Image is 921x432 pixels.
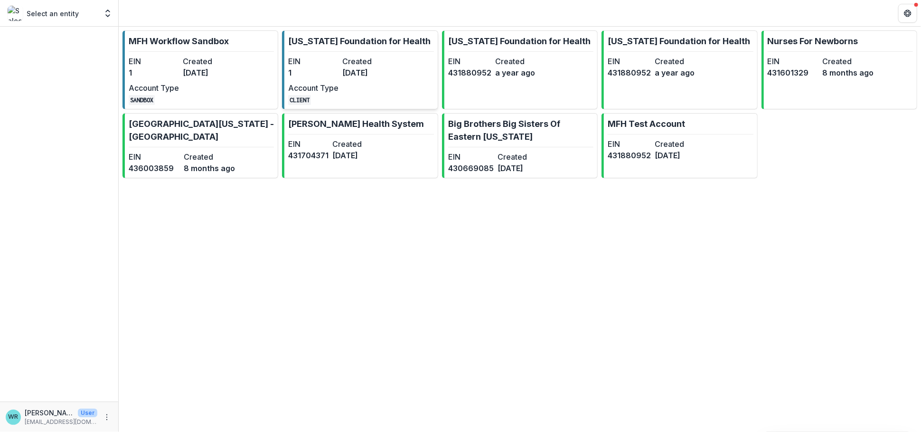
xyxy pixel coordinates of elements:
p: Nurses For Newborns [768,35,858,48]
a: [US_STATE] Foundation for HealthEIN431880952Createda year ago [442,30,598,109]
dt: Account Type [129,82,179,94]
dt: Created [183,56,233,67]
p: MFH Test Account [608,117,685,130]
button: Get Help [898,4,917,23]
dt: Created [498,151,543,163]
p: User [78,409,97,417]
dd: 8 months ago [184,163,235,174]
dt: EIN [448,56,491,67]
dd: [DATE] [655,150,698,161]
dd: [DATE] [498,163,543,174]
button: Open entity switcher [101,4,114,23]
dt: Created [823,56,874,67]
img: Select an entity [8,6,23,21]
a: [GEOGRAPHIC_DATA][US_STATE] - [GEOGRAPHIC_DATA]EIN436003859Created8 months ago [122,113,278,178]
code: CLIENT [288,95,311,105]
dd: 431704371 [288,150,329,161]
dd: 1 [129,67,179,78]
dt: Created [655,138,698,150]
dt: EIN [448,151,494,163]
dt: EIN [768,56,819,67]
p: [EMAIL_ADDRESS][DOMAIN_NAME] [25,418,97,426]
dt: EIN [288,138,329,150]
dt: Account Type [288,82,338,94]
p: MFH Workflow Sandbox [129,35,229,48]
dd: [DATE] [183,67,233,78]
p: [US_STATE] Foundation for Health [608,35,750,48]
dt: Created [495,56,538,67]
dt: EIN [608,56,651,67]
dd: 1 [288,67,338,78]
dt: Created [655,56,698,67]
p: [US_STATE] Foundation for Health [288,35,431,48]
code: SANDBOX [129,95,155,105]
a: MFH Test AccountEIN431880952Created[DATE] [601,113,757,178]
a: Big Brothers Big Sisters Of Eastern [US_STATE]EIN430669085Created[DATE] [442,113,598,178]
dt: EIN [129,56,179,67]
a: [US_STATE] Foundation for HealthEIN1Created[DATE]Account TypeCLIENT [282,30,438,109]
p: Big Brothers Big Sisters Of Eastern [US_STATE] [448,117,593,143]
dd: 431880952 [448,67,491,78]
button: More [101,412,113,423]
div: Wendy Rohrbach [9,414,19,420]
dd: 431880952 [608,150,651,161]
p: [GEOGRAPHIC_DATA][US_STATE] - [GEOGRAPHIC_DATA] [129,117,274,143]
dt: Created [184,151,235,163]
p: [PERSON_NAME] [25,408,74,418]
dd: [DATE] [332,150,373,161]
dd: 431601329 [768,67,819,78]
dt: EIN [288,56,338,67]
dd: 431880952 [608,67,651,78]
dd: a year ago [655,67,698,78]
a: Nurses For NewbornsEIN431601329Created8 months ago [761,30,917,109]
dt: EIN [608,138,651,150]
dd: 430669085 [448,163,494,174]
a: [US_STATE] Foundation for HealthEIN431880952Createda year ago [601,30,757,109]
a: MFH Workflow SandboxEIN1Created[DATE]Account TypeSANDBOX [122,30,278,109]
dt: EIN [129,151,180,163]
p: [PERSON_NAME] Health System [288,117,424,130]
a: [PERSON_NAME] Health SystemEIN431704371Created[DATE] [282,113,438,178]
dd: 436003859 [129,163,180,174]
dt: Created [332,138,373,150]
dd: 8 months ago [823,67,874,78]
dd: [DATE] [342,67,393,78]
dd: a year ago [495,67,538,78]
p: Select an entity [27,9,79,19]
dt: Created [342,56,393,67]
p: [US_STATE] Foundation for Health [448,35,591,48]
